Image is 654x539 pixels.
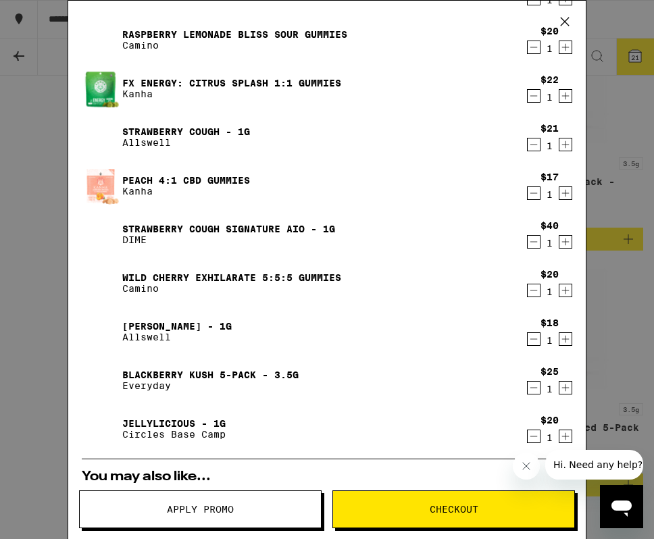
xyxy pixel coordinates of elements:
button: Increment [559,381,572,394]
div: 1 [540,140,559,151]
p: Circles Base Camp [122,429,226,440]
a: Wild Cherry Exhilarate 5:5:5 Gummies [122,272,341,283]
button: Decrement [527,430,540,443]
a: FX ENERGY: Citrus Splash 1:1 Gummies [122,78,341,88]
button: Apply Promo [79,490,322,528]
p: Kanha [122,186,250,197]
a: Raspberry Lemonade Bliss Sour Gummies [122,29,347,40]
p: Camino [122,40,347,51]
div: 1 [540,432,559,443]
div: $20 [540,415,559,426]
img: King Louis XIII - 1g [82,313,120,351]
div: $22 [540,74,559,85]
button: Decrement [527,381,540,394]
button: Increment [559,235,572,249]
div: 1 [540,286,559,297]
a: Strawberry Cough Signature AIO - 1g [122,224,335,234]
div: $40 [540,220,559,231]
div: 1 [540,238,559,249]
div: $17 [540,172,559,182]
button: Decrement [527,284,540,297]
img: Raspberry Lemonade Bliss Sour Gummies [82,21,120,59]
button: Increment [559,89,572,103]
div: 1 [540,92,559,103]
p: Everyday [122,380,299,391]
div: $25 [540,366,559,377]
button: Checkout [332,490,575,528]
button: Increment [559,284,572,297]
button: Decrement [527,235,540,249]
button: Increment [559,41,572,54]
img: Wild Cherry Exhilarate 5:5:5 Gummies [82,264,120,302]
button: Decrement [527,332,540,346]
div: 1 [540,189,559,200]
button: Decrement [527,89,540,103]
iframe: Button to launch messaging window [600,485,643,528]
div: $20 [540,26,559,36]
button: Increment [559,138,572,151]
img: Strawberry Cough Signature AIO - 1g [82,215,120,253]
a: [PERSON_NAME] - 1g [122,321,232,332]
iframe: Close message [513,453,540,480]
span: Apply Promo [167,505,234,514]
button: Decrement [527,41,540,54]
button: Decrement [527,138,540,151]
button: Increment [559,430,572,443]
div: 1 [540,335,559,346]
span: Checkout [430,505,478,514]
button: Increment [559,186,572,200]
a: Strawberry Cough - 1g [122,126,250,137]
img: Peach 4:1 CBD Gummies [82,166,120,205]
p: Camino [122,283,341,294]
iframe: Message from company [545,450,643,480]
img: Strawberry Cough - 1g [82,118,120,156]
img: Blackberry Kush 5-Pack - 3.5g [82,361,120,399]
div: $18 [540,317,559,328]
img: Jellylicious - 1g [82,410,120,448]
button: Decrement [527,186,540,200]
h2: You may also like... [82,470,572,484]
div: 1 [540,43,559,54]
a: Blackberry Kush 5-Pack - 3.5g [122,369,299,380]
p: Kanha [122,88,341,99]
a: Jellylicious - 1g [122,418,226,429]
a: Peach 4:1 CBD Gummies [122,175,250,186]
p: DIME [122,234,335,245]
button: Increment [559,332,572,346]
div: $20 [540,269,559,280]
div: $21 [540,123,559,134]
p: Allswell [122,137,250,148]
img: FX ENERGY: Citrus Splash 1:1 Gummies [82,66,120,111]
p: Allswell [122,332,232,342]
div: 1 [540,384,559,394]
